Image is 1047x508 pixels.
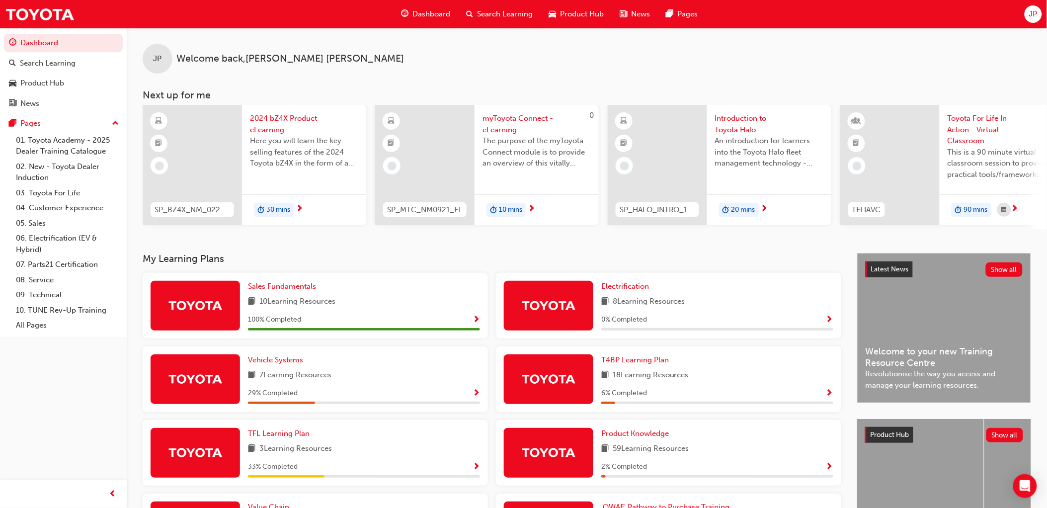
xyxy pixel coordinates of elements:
[955,204,962,217] span: duration-icon
[458,4,541,24] a: search-iconSearch Learning
[853,137,860,150] span: booktick-icon
[466,8,473,20] span: search-icon
[20,78,64,89] div: Product Hub
[4,32,123,114] button: DashboardSearch LearningProduct HubNews
[388,137,395,150] span: booktick-icon
[4,74,123,92] a: Product Hub
[248,443,255,455] span: book-icon
[612,4,658,24] a: news-iconNews
[477,8,533,20] span: Search Learning
[473,314,480,326] button: Show Progress
[871,430,909,439] span: Product Hub
[601,314,647,326] span: 0 % Completed
[601,369,609,382] span: book-icon
[715,135,823,169] span: An introduction for learners into the Toyota Halo fleet management technology - including overvie...
[401,8,408,20] span: guage-icon
[723,204,729,217] span: duration-icon
[521,370,576,388] img: Trak
[12,231,123,257] a: 06. Electrification (EV & Hybrid)
[490,204,497,217] span: duration-icon
[248,461,298,473] span: 33 % Completed
[168,444,223,461] img: Trak
[473,463,480,472] span: Show Progress
[613,369,689,382] span: 18 Learning Resources
[388,115,395,128] span: learningResourceType_ELEARNING-icon
[761,205,768,214] span: next-icon
[483,135,591,169] span: The purpose of the myToyota Connect module is to provide an overview of this vitally important ne...
[259,443,332,455] span: 3 Learning Resources
[12,318,123,333] a: All Pages
[560,8,604,20] span: Product Hub
[857,253,1031,403] a: Latest NewsShow allWelcome to your new Training Resource CentreRevolutionise the way you access a...
[296,205,303,214] span: next-icon
[620,204,695,216] span: SP_HALO_INTRO_1223_EL
[248,355,303,364] span: Vehicle Systems
[375,105,599,225] a: 0SP_MTC_NM0921_ELmyToyota Connect - eLearningThe purpose of the myToyota Connect module is to pro...
[248,369,255,382] span: book-icon
[853,115,860,128] span: learningResourceType_INSTRUCTOR_LED-icon
[1029,8,1038,20] span: JP
[666,8,673,20] span: pages-icon
[658,4,706,24] a: pages-iconPages
[127,89,1047,101] h3: Next up for me
[601,354,673,366] a: T4BP Learning Plan
[12,133,123,159] a: 01. Toyota Academy - 2025 Dealer Training Catalogue
[250,113,358,135] span: 2024 bZ4X Product eLearning
[266,204,290,216] span: 30 mins
[248,429,310,438] span: TFL Learning Plan
[826,461,833,473] button: Show Progress
[9,79,16,88] span: car-icon
[541,4,612,24] a: car-iconProduct Hub
[387,204,463,216] span: SP_MTC_NM0921_EL
[248,282,316,291] span: Sales Fundamentals
[601,355,669,364] span: T4BP Learning Plan
[601,428,673,439] a: Product Knowledge
[601,461,647,473] span: 2 % Completed
[20,98,39,109] div: News
[20,58,76,69] div: Search Learning
[248,354,307,366] a: Vehicle Systems
[986,428,1024,442] button: Show all
[250,135,358,169] span: Here you will learn the key selling features of the 2024 Toyota bZ4X in the form of a virtual 6-p...
[154,53,162,65] span: JP
[12,159,123,185] a: 02. New - Toyota Dealer Induction
[12,287,123,303] a: 09. Technical
[9,99,16,108] span: news-icon
[473,316,480,325] span: Show Progress
[9,39,16,48] span: guage-icon
[4,114,123,133] button: Pages
[601,281,653,292] a: Electrification
[621,115,628,128] span: learningResourceType_ELEARNING-icon
[12,185,123,201] a: 03. Toyota For Life
[483,113,591,135] span: myToyota Connect - eLearning
[156,137,162,150] span: booktick-icon
[826,463,833,472] span: Show Progress
[631,8,650,20] span: News
[168,370,223,388] img: Trak
[715,113,823,135] span: Introduction to Toyota Halo
[5,3,75,25] a: Trak
[613,443,689,455] span: 59 Learning Resources
[143,253,841,264] h3: My Learning Plans
[12,216,123,231] a: 05. Sales
[248,428,314,439] a: TFL Learning Plan
[677,8,698,20] span: Pages
[473,387,480,400] button: Show Progress
[499,204,522,216] span: 10 mins
[589,111,594,120] span: 0
[866,346,1023,368] span: Welcome to your new Training Resource Centre
[4,94,123,113] a: News
[473,389,480,398] span: Show Progress
[521,297,576,314] img: Trak
[601,296,609,308] span: book-icon
[865,427,1023,443] a: Product HubShow all
[613,296,685,308] span: 8 Learning Resources
[601,443,609,455] span: book-icon
[1011,205,1019,214] span: next-icon
[248,314,301,326] span: 100 % Completed
[731,204,755,216] span: 20 mins
[176,53,404,65] span: Welcome back , [PERSON_NAME] [PERSON_NAME]
[621,137,628,150] span: booktick-icon
[4,54,123,73] a: Search Learning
